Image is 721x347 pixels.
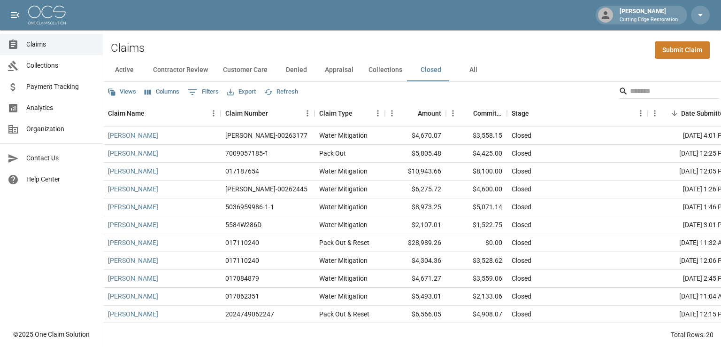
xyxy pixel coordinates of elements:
div: Closed [512,274,531,283]
div: CAHO-00262445 [225,184,307,194]
button: Sort [353,107,366,120]
div: Claim Type [319,100,353,126]
button: Menu [446,106,460,120]
div: $5,493.01 [385,288,446,306]
button: Sort [529,107,542,120]
span: Organization [26,124,95,134]
button: All [452,59,494,81]
div: $4,425.00 [446,145,507,163]
div: Closed [512,220,531,229]
button: Customer Care [215,59,275,81]
button: Active [103,59,146,81]
button: Sort [460,107,473,120]
div: $4,600.00 [446,181,507,198]
div: Closed [512,184,531,194]
div: [PERSON_NAME] [616,7,682,24]
div: $4,908.07 [446,306,507,323]
button: Sort [145,107,158,120]
div: 017062351 [225,292,259,301]
div: Claim Number [221,100,314,126]
div: Closed [512,149,531,158]
button: open drawer [6,6,24,24]
div: $4,304.36 [385,252,446,270]
div: 7009057185-1 [225,149,268,158]
button: Menu [207,106,221,120]
div: 2024749062247 [225,309,274,319]
div: Water Mitigation [319,274,368,283]
button: Select columns [142,85,182,99]
button: Menu [634,106,648,120]
div: Claim Number [225,100,268,126]
div: Water Mitigation [319,220,368,229]
button: Menu [371,106,385,120]
div: Closed [512,131,531,140]
a: [PERSON_NAME] [108,256,158,265]
button: Denied [275,59,317,81]
span: Collections [26,61,95,71]
div: 017110240 [225,256,259,265]
div: $28,989.26 [385,234,446,252]
button: Menu [300,106,314,120]
a: [PERSON_NAME] [108,220,158,229]
div: Closed [512,292,531,301]
div: Committed Amount [473,100,502,126]
div: Pack Out & Reset [319,309,369,319]
button: Sort [268,107,281,120]
a: [PERSON_NAME] [108,309,158,319]
div: Stage [507,100,648,126]
button: Menu [385,106,399,120]
div: Closed [512,166,531,176]
button: Sort [668,107,681,120]
div: Closed [512,309,531,319]
div: $3,559.06 [446,270,507,288]
p: Cutting Edge Restoration [620,16,678,24]
div: Pack Out & Reset [319,238,369,247]
div: 5584W286D [225,220,261,229]
div: $4,671.27 [385,270,446,288]
span: Payment Tracking [26,82,95,92]
a: [PERSON_NAME] [108,292,158,301]
button: Views [105,85,138,99]
div: CAHO-00263177 [225,131,307,140]
div: Closed [512,238,531,247]
div: dynamic tabs [103,59,721,81]
div: $0.00 [446,234,507,252]
div: Closed [512,202,531,212]
a: [PERSON_NAME] [108,274,158,283]
div: $2,133.06 [446,288,507,306]
span: Help Center [26,174,95,184]
div: Committed Amount [446,100,507,126]
button: Export [225,85,258,99]
img: ocs-logo-white-transparent.png [28,6,66,24]
div: $5,805.48 [385,145,446,163]
div: $8,100.00 [446,163,507,181]
div: Amount [418,100,441,126]
div: $3,528.62 [446,252,507,270]
div: $1,522.75 [446,216,507,234]
a: [PERSON_NAME] [108,131,158,140]
div: Amount [385,100,446,126]
div: © 2025 One Claim Solution [13,330,90,339]
div: $4,670.07 [385,127,446,145]
div: Water Mitigation [319,202,368,212]
div: $6,566.05 [385,306,446,323]
div: $10,943.66 [385,163,446,181]
div: Claim Type [314,100,385,126]
button: Refresh [262,85,300,99]
button: Show filters [185,85,221,100]
span: Analytics [26,103,95,113]
span: Contact Us [26,153,95,163]
button: Appraisal [317,59,361,81]
div: Water Mitigation [319,166,368,176]
div: Stage [512,100,529,126]
a: [PERSON_NAME] [108,166,158,176]
div: Claim Name [103,100,221,126]
a: [PERSON_NAME] [108,202,158,212]
div: 017110240 [225,238,259,247]
div: Search [619,84,719,101]
div: $6,275.72 [385,181,446,198]
button: Sort [405,107,418,120]
div: 5036959986-1-1 [225,202,274,212]
a: Submit Claim [655,41,710,59]
a: [PERSON_NAME] [108,184,158,194]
